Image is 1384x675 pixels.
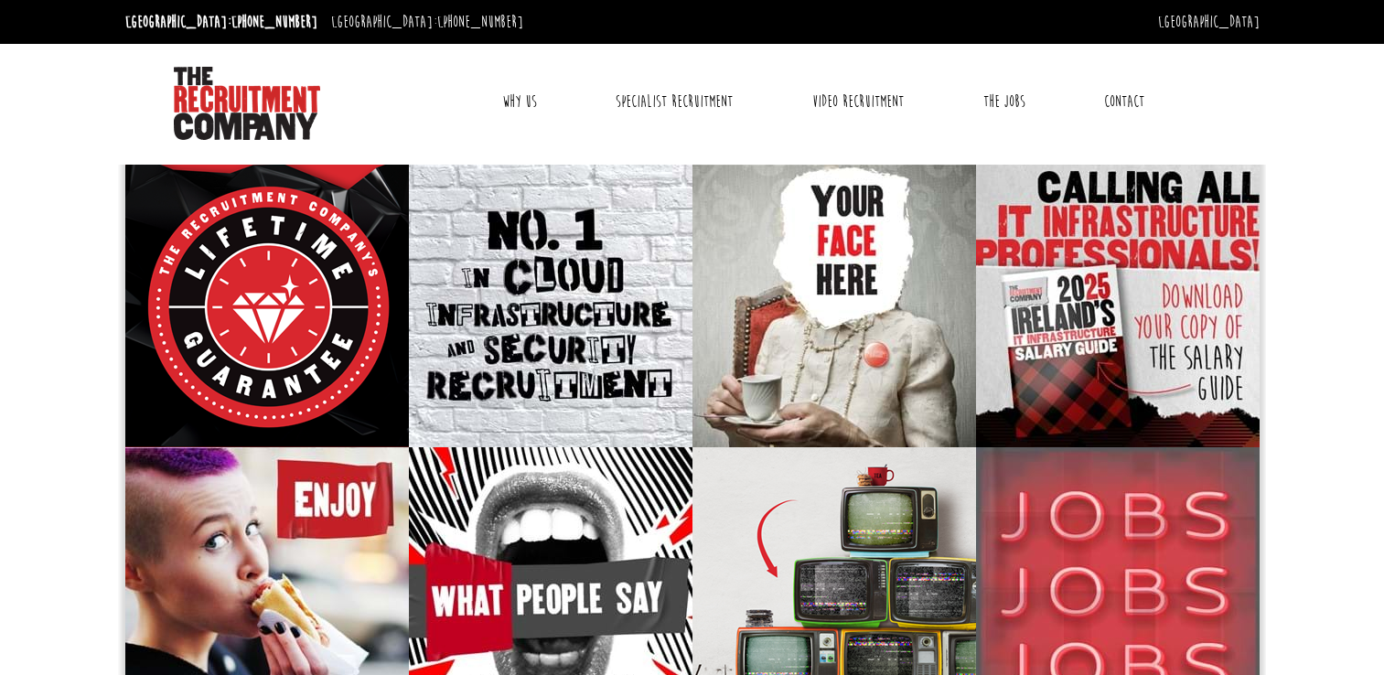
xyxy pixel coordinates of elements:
a: [PHONE_NUMBER] [231,12,317,32]
a: Specialist Recruitment [602,79,746,124]
a: Contact [1090,79,1158,124]
a: The Jobs [970,79,1039,124]
a: [GEOGRAPHIC_DATA] [1158,12,1260,32]
li: [GEOGRAPHIC_DATA]: [327,7,528,37]
img: The Recruitment Company [174,67,320,140]
a: Video Recruitment [799,79,917,124]
a: Why Us [488,79,551,124]
li: [GEOGRAPHIC_DATA]: [121,7,322,37]
a: [PHONE_NUMBER] [437,12,523,32]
